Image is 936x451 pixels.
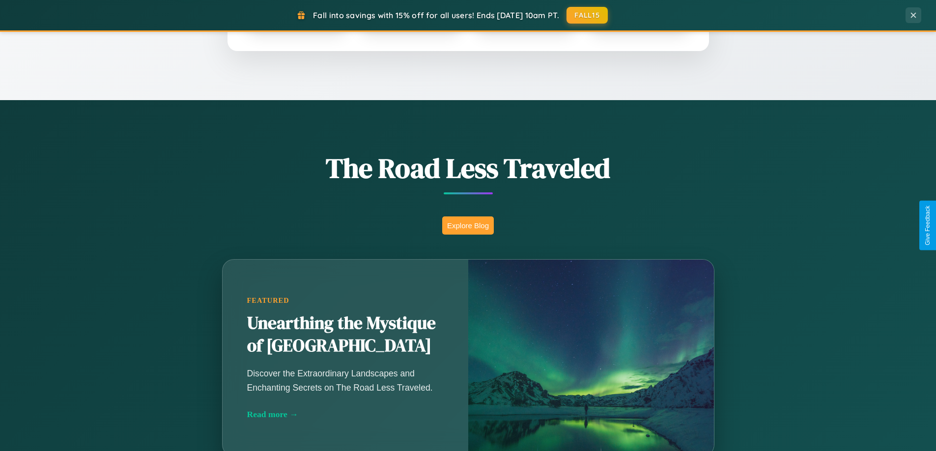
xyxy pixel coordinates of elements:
div: Read more → [247,409,444,420]
div: Give Feedback [924,206,931,245]
p: Discover the Extraordinary Landscapes and Enchanting Secrets on The Road Less Traveled. [247,367,444,394]
h2: Unearthing the Mystique of [GEOGRAPHIC_DATA] [247,312,444,357]
div: Featured [247,296,444,305]
span: Fall into savings with 15% off for all users! Ends [DATE] 10am PT. [313,10,559,20]
button: FALL15 [567,7,608,24]
button: Explore Blog [442,216,494,235]
h1: The Road Less Traveled [173,149,763,187]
